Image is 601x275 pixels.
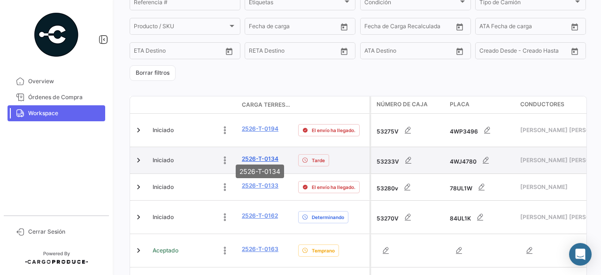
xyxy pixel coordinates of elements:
button: Open calendar [222,44,236,58]
datatable-header-cell: Delay Status [294,101,370,109]
span: Carga Terrestre # [242,101,291,109]
span: [PERSON_NAME] [PERSON_NAME] [520,156,597,165]
span: Iniciado [153,183,174,191]
span: Iniciado [153,213,174,221]
datatable-header-cell: Número de Caja [371,96,446,113]
button: Open calendar [337,20,351,34]
a: 2526-T-0163 [242,245,278,253]
span: Tarde [312,157,325,164]
div: 78UL1W [450,178,513,196]
span: Número de Caja [377,100,428,109]
input: ATA Desde [479,24,508,31]
input: Creado Hasta [524,49,566,55]
span: [PERSON_NAME] [PERSON_NAME] [520,126,597,134]
input: Hasta [272,49,315,55]
span: [PERSON_NAME] [520,183,597,191]
button: Open calendar [568,20,582,34]
span: Producto / SKU [134,24,228,31]
span: Placa [450,100,470,109]
span: Órdenes de Compra [28,93,101,102]
input: Desde [249,49,266,55]
a: Expand/Collapse Row [134,126,143,135]
div: 53270V [377,208,442,227]
input: Hasta [272,24,315,31]
button: Open calendar [453,44,467,58]
img: powered-by.png [33,11,80,58]
div: 2526-T-0134 [236,165,284,178]
span: Cerrar Sesión [28,228,101,236]
span: Temprano [312,247,335,254]
a: Órdenes de Compra [8,89,105,105]
datatable-header-cell: Carga Terrestre # [238,97,294,113]
span: Aceptado [153,246,178,255]
div: 4WJ4780 [450,151,513,170]
div: 53275V [377,121,442,140]
a: 2526-T-0133 [242,181,278,190]
a: 2526-T-0134 [242,155,278,163]
div: Abrir Intercom Messenger [569,243,592,266]
input: Creado Desde [479,49,517,55]
div: 53233V [377,151,442,170]
input: ATA Desde [364,49,393,55]
button: Open calendar [568,44,582,58]
div: 84UL1K [450,208,513,227]
a: Expand/Collapse Row [134,182,143,192]
input: ATA Hasta [515,24,557,31]
div: 4WP3496 [450,121,513,140]
span: [PERSON_NAME] [PERSON_NAME] [520,213,597,221]
input: Desde [249,24,266,31]
span: El envío ha llegado. [312,183,355,191]
span: Workspace [28,109,101,118]
input: Desde [134,49,151,55]
input: Desde [364,24,381,31]
span: Determinando [312,213,344,221]
span: Overview [28,77,101,86]
a: Expand/Collapse Row [134,246,143,255]
a: Expand/Collapse Row [134,212,143,222]
button: Borrar filtros [130,65,176,81]
a: Overview [8,73,105,89]
a: 2526-T-0194 [242,125,278,133]
datatable-header-cell: Estado [149,101,238,109]
span: Conductores [520,100,564,109]
datatable-header-cell: Placa [446,96,516,113]
span: Iniciado [153,156,174,165]
span: Iniciado [153,126,174,134]
a: Workspace [8,105,105,121]
button: Open calendar [453,20,467,34]
button: Open calendar [337,44,351,58]
input: Hasta [157,49,200,55]
a: 2526-T-0162 [242,212,278,220]
span: El envío ha llegado. [312,126,355,134]
input: Hasta [388,24,430,31]
div: 53280v [377,178,442,196]
input: ATA Hasta [400,49,442,55]
a: Expand/Collapse Row [134,156,143,165]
